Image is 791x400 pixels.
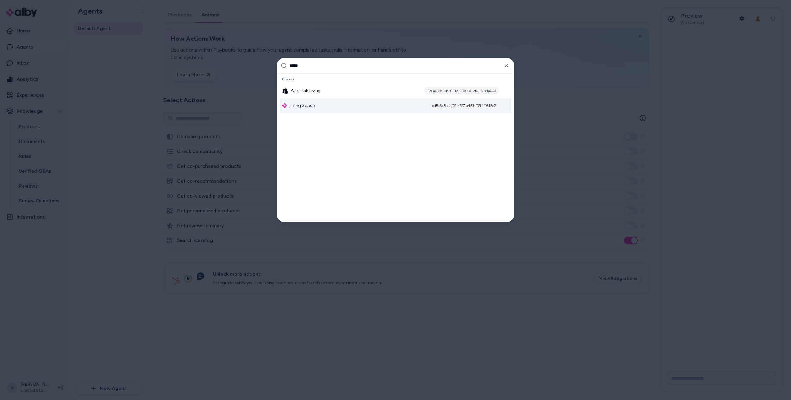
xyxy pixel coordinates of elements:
span: AxisTech Living [291,87,321,94]
span: Living Spaces [290,102,317,109]
div: Suggestions [277,73,514,222]
div: 2c6a033a-3b38-4c11-8618-2f027594a053 [424,87,499,94]
img: alby Logo [282,103,287,108]
div: Brands [280,74,511,83]
div: ed5c3a8e-bf2f-43f7-a453-ff2f4f1645c7 [429,102,499,109]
